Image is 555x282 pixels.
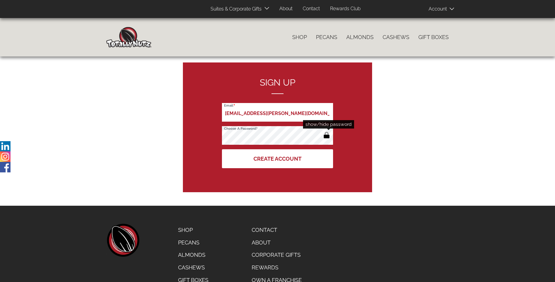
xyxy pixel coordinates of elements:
input: Email [222,103,333,122]
a: About [275,3,297,15]
a: Almonds [342,31,378,44]
a: Contact [298,3,324,15]
a: Rewards [247,261,306,274]
a: home [106,224,139,257]
a: Pecans [174,236,213,249]
a: Corporate Gifts [247,249,306,261]
a: Contact [247,224,306,236]
a: Almonds [174,249,213,261]
div: show/hide password [303,120,354,129]
button: Create Account [222,149,333,168]
a: Pecans [311,31,342,44]
a: Shop [288,31,311,44]
a: Gift Boxes [414,31,453,44]
a: About [247,236,306,249]
h2: Sign up [222,77,333,94]
img: Home [106,27,151,47]
a: Rewards Club [326,3,365,15]
a: Suites & Corporate Gifts [206,3,263,15]
a: Cashews [174,261,213,274]
a: Cashews [378,31,414,44]
a: Shop [174,224,213,236]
